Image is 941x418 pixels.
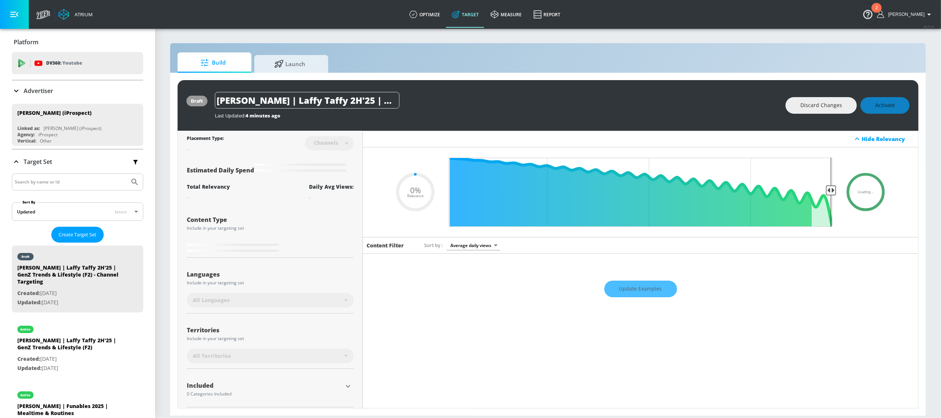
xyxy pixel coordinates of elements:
div: Advertiser [12,80,143,101]
div: Target Set [12,150,143,174]
span: Estimated Daily Spend [187,166,254,174]
p: DV360: [46,59,82,67]
span: v 4.25.4 [923,24,934,28]
span: All Territories [193,352,231,360]
p: Target Set [24,158,52,166]
a: Target [446,1,485,28]
span: latest [115,209,127,215]
span: Updated: [17,364,42,371]
input: Final Threshold [445,158,836,227]
div: Placement Type: [187,135,224,143]
a: Report [528,1,566,28]
div: Linked as: [17,125,40,131]
div: Included [187,383,343,388]
span: Launch [262,55,318,73]
div: active[PERSON_NAME] | Laffy Taffy 2H'25 | GenZ Trends & Lifestyle (F2)Created:[DATE]Updated:[DATE] [12,318,143,378]
div: [PERSON_NAME] | Laffy Taffy 2H'25 | GenZ Trends & Lifestyle (F2) [17,337,121,354]
div: Updated [17,209,35,215]
span: Discard Changes [800,101,842,110]
span: 4 minutes ago [245,112,280,119]
div: 2 [875,8,878,17]
p: Advertiser [24,87,53,95]
span: Sort by [424,242,443,249]
div: Estimated Daily Spend [187,158,354,174]
span: Build [185,54,241,72]
div: Channels [310,140,342,146]
div: draft[PERSON_NAME] | Laffy Taffy 2H'25 | GenZ Trends & Lifestyle (F2) - Channel TargetingCreated:... [12,246,143,312]
div: [PERSON_NAME] (iProspect)Linked as:[PERSON_NAME] (iProspect)Agency:iProspectVertical:Other [12,104,143,146]
div: active [21,393,31,397]
div: Atrium [72,11,93,18]
div: Territories [187,327,354,333]
div: Average daily views [447,240,500,250]
div: Languages [187,271,354,277]
div: draft [21,255,30,258]
span: Loading... [858,190,874,194]
span: Created: [17,289,40,297]
div: Vertical: [17,138,36,144]
a: Atrium [58,9,93,20]
h6: Content Filter [367,242,404,249]
button: Create Target Set [51,227,104,243]
div: Daily Avg Views: [309,183,354,190]
a: optimize [403,1,446,28]
div: 0 Categories Included [187,392,343,396]
span: 0% [410,186,421,194]
p: [DATE] [17,354,121,364]
div: All Languages [187,293,354,308]
p: [DATE] [17,289,121,298]
span: Create Target Set [59,230,96,239]
p: [DATE] [17,364,121,373]
div: Total Relevancy [187,183,230,190]
p: [DATE] [17,298,121,307]
span: Updated: [17,299,42,306]
a: measure [485,1,528,28]
span: login as: lindsay.benharris@zefr.com [885,12,925,17]
div: Content Type [187,217,354,223]
div: Hide Relevancy [862,135,914,143]
input: Search by name or Id [15,177,127,187]
div: Hide Relevancy [363,131,918,147]
div: Last Updated: [215,112,778,119]
p: Platform [14,38,38,46]
div: [PERSON_NAME] (iProspect) [17,109,92,116]
div: Platform [12,32,143,52]
button: [PERSON_NAME] [877,10,934,19]
button: Discard Changes [786,97,857,114]
div: draft [191,98,203,104]
span: All Languages [193,297,230,304]
div: [PERSON_NAME] (iProspect) [44,125,102,131]
div: Other [40,138,52,144]
button: Open Resource Center, 2 new notifications [858,4,878,24]
div: All Territories [187,349,354,363]
label: Sort By [21,200,37,205]
div: Agency: [17,131,35,138]
div: Include in your targeting set [187,336,354,341]
span: Relevance [407,194,423,198]
div: DV360: Youtube [12,52,143,74]
div: active [21,328,31,331]
p: Youtube [62,59,82,67]
span: Created: [17,355,40,362]
div: Include in your targeting set [187,226,354,230]
div: iProspect [38,131,58,138]
div: [PERSON_NAME] | Laffy Taffy 2H'25 | GenZ Trends & Lifestyle (F2) - Channel Targeting [17,264,121,289]
div: Include in your targeting set [187,281,354,285]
